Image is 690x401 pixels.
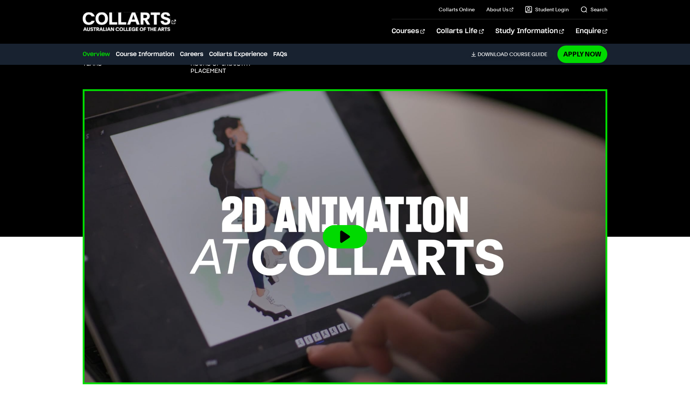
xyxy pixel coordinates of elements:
[83,11,176,32] div: Go to homepage
[486,6,513,13] a: About Us
[83,50,110,59] a: Overview
[580,6,607,13] a: Search
[191,60,284,75] h3: Hours of industry placement
[471,51,553,58] a: DownloadCourse Guide
[436,19,483,43] a: Collarts Life
[116,50,174,59] a: Course Information
[273,50,287,59] a: FAQs
[495,19,564,43] a: Study Information
[525,6,569,13] a: Student Login
[478,51,508,58] span: Download
[180,50,203,59] a: Careers
[439,6,475,13] a: Collarts Online
[209,50,267,59] a: Collarts Experience
[557,46,607,63] a: Apply Now
[576,19,607,43] a: Enquire
[392,19,425,43] a: Courses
